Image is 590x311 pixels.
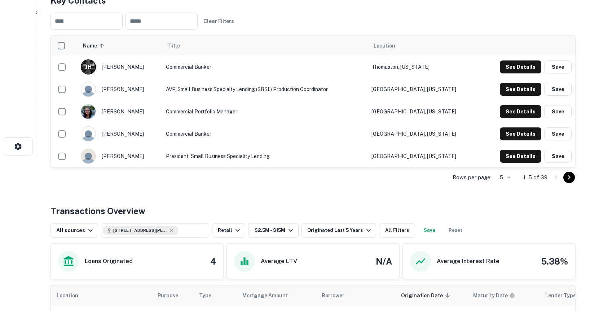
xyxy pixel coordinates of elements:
th: Origination Date [395,285,467,306]
button: All sources [50,223,98,238]
td: [GEOGRAPHIC_DATA], [US_STATE] [368,78,479,100]
div: scrollable content [51,36,575,167]
button: See Details [500,127,541,140]
span: [STREET_ADDRESS][PERSON_NAME] [113,227,167,234]
button: See Details [500,105,541,118]
h6: Average LTV [261,257,297,266]
h4: 5.38% [541,255,568,268]
button: Save [544,60,572,73]
span: Purpose [158,291,188,300]
button: Save [544,105,572,118]
button: Save your search to get updates of matches that match your search criteria. [418,223,441,238]
span: Name [83,41,106,50]
span: Origination Date [401,291,452,300]
h6: Maturity Date [473,292,508,299]
button: See Details [500,60,541,73]
img: 244xhbkr7g40x6bsu4gi6q4ry [81,149,96,163]
p: Rows per page: [453,173,492,182]
h6: Average Interest Rate [437,257,499,266]
img: 9c8pery4andzj6ohjkjp54ma2 [81,127,96,141]
div: Maturity dates displayed may be estimated. Please contact the lender for the most accurate maturi... [473,292,515,299]
div: [PERSON_NAME] [81,59,159,75]
img: 9c8pery4andzj6ohjkjp54ma2 [81,82,96,96]
td: [GEOGRAPHIC_DATA], [US_STATE] [368,100,479,123]
button: See Details [500,150,541,163]
td: Thomaston, [US_STATE] [368,56,479,78]
span: Title [168,41,189,50]
td: President, Small Business Speciality Lending [162,145,367,167]
button: Go to next page [563,172,575,183]
td: [GEOGRAPHIC_DATA], [US_STATE] [368,123,479,145]
span: Location [57,291,88,300]
p: 1–5 of 39 [523,173,547,182]
div: 5 [494,172,512,183]
button: Originated Last 5 Years [301,223,376,238]
span: Maturity dates displayed may be estimated. Please contact the lender for the most accurate maturi... [473,292,524,299]
h4: N/A [376,255,392,268]
div: [PERSON_NAME] [81,126,159,141]
span: Type [199,291,221,300]
div: [PERSON_NAME] [81,104,159,119]
span: Mortgage Amount [242,291,297,300]
th: Mortgage Amount [237,285,316,306]
div: [PERSON_NAME] [81,82,159,97]
button: Reset [444,223,467,238]
button: Save [544,127,572,140]
div: Originated Last 5 Years [307,226,373,235]
td: AVP, Small Business Specialty Lending (SBSL) Production Coordinator [162,78,367,100]
iframe: Chat Widget [554,230,590,265]
button: $2.5M - $15M [248,223,299,238]
td: Commercial Banker [162,56,367,78]
td: Commercial Portfolio Manager [162,100,367,123]
th: Title [162,36,367,56]
th: Location [51,285,152,306]
td: [GEOGRAPHIC_DATA], [US_STATE] [368,145,479,167]
th: Maturity dates displayed may be estimated. Please contact the lender for the most accurate maturi... [467,285,540,306]
th: Location [368,36,479,56]
div: [PERSON_NAME] [81,149,159,164]
button: See Details [500,83,541,96]
th: Purpose [152,285,193,306]
button: Save [544,83,572,96]
span: Borrower [322,291,344,300]
button: Retail [212,223,245,238]
span: Location [374,41,395,50]
h6: Loans Originated [85,257,133,266]
button: Clear Filters [201,15,237,28]
div: All sources [56,226,95,235]
h4: Transactions Overview [50,204,145,217]
th: Name [77,36,163,56]
span: Lender Type [545,291,576,300]
button: Save [544,150,572,163]
td: Commercial Banker [162,123,367,145]
th: Type [193,285,237,306]
img: 1750098152541 [81,104,96,119]
button: All Filters [379,223,415,238]
p: J H [85,63,91,71]
th: Borrower [316,285,395,306]
h4: 4 [210,255,216,268]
